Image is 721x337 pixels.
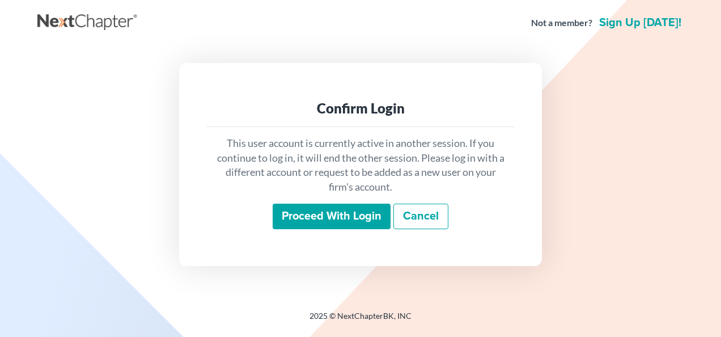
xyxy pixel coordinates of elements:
[531,16,592,30] strong: Not a member?
[597,17,684,28] a: Sign up [DATE]!
[37,310,684,331] div: 2025 © NextChapterBK, INC
[273,204,391,230] input: Proceed with login
[215,136,506,195] p: This user account is currently active in another session. If you continue to log in, it will end ...
[215,99,506,117] div: Confirm Login
[393,204,448,230] a: Cancel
